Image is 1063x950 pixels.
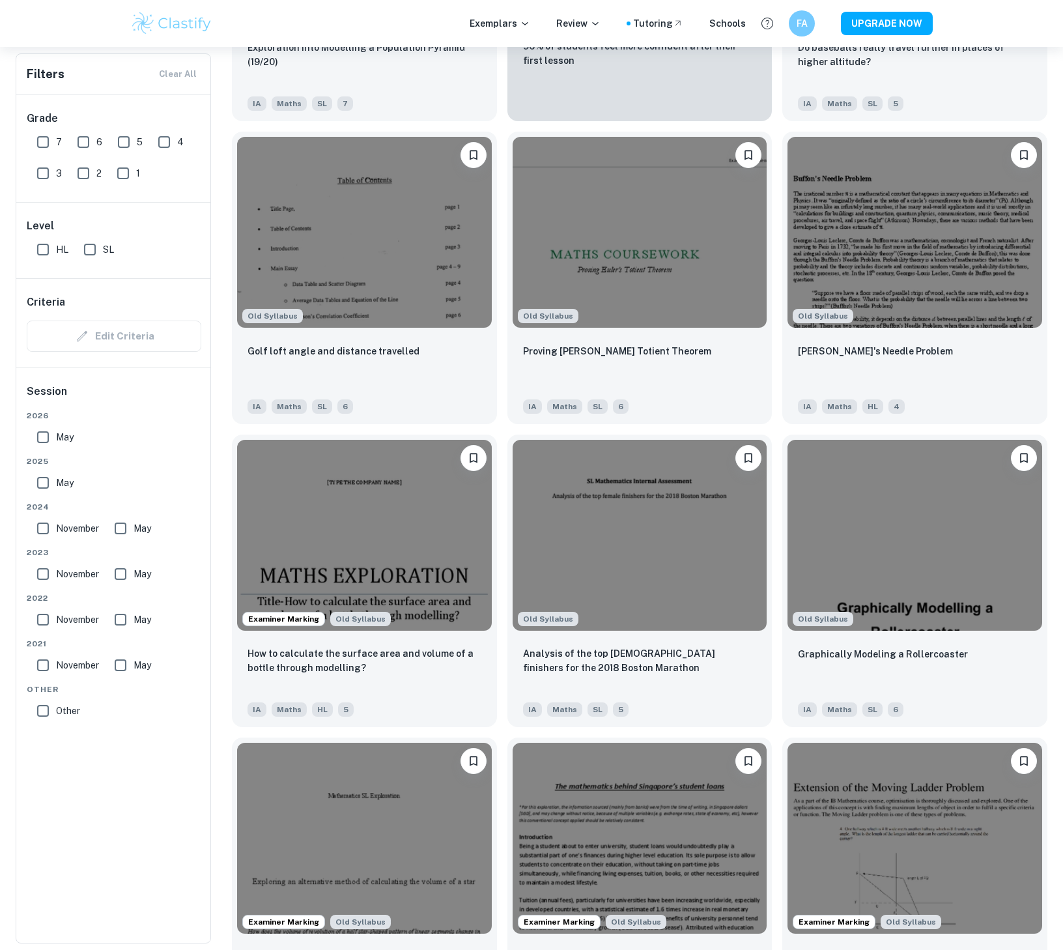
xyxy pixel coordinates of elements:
div: Although this IA is written for the old math syllabus (last exam in November 2020), the current I... [793,309,853,323]
span: 2021 [27,638,201,650]
span: 5 [613,702,629,717]
img: Maths IA example thumbnail: Golf loft angle and distance travelled [237,137,492,328]
span: Maths [822,702,857,717]
span: Old Syllabus [793,612,853,626]
span: May [56,476,74,490]
div: Although this IA is written for the old math syllabus (last exam in November 2020), the current I... [881,915,941,929]
span: 6 [96,135,102,149]
h6: Grade [27,111,201,126]
p: Graphically Modeling a Rollercoaster [798,647,968,661]
span: November [56,521,99,536]
span: November [56,567,99,581]
span: SL [103,242,114,257]
span: Old Syllabus [330,612,391,626]
h6: Level [27,218,201,234]
img: Maths IA example thumbnail: Exploring an alternative method of calcu [237,743,492,934]
div: Although this IA is written for the old math syllabus (last exam in November 2020), the current I... [793,612,853,626]
img: Maths IA example thumbnail: Buffon's Needle Problem [787,137,1042,328]
span: 1 [136,166,140,180]
span: May [134,567,151,581]
button: FA [789,10,815,36]
h6: FA [795,16,810,31]
a: Although this IA is written for the old math syllabus (last exam in November 2020), the current I... [507,435,772,727]
a: Although this IA is written for the old math syllabus (last exam in November 2020), the current I... [782,435,1047,727]
h6: Filters [27,65,64,83]
p: How to calculate the surface area and volume of a bottle through modelling? [248,646,481,675]
button: Bookmark [461,748,487,774]
span: 6 [337,399,353,414]
span: SL [862,96,883,111]
span: SL [862,702,883,717]
span: 4 [888,399,905,414]
span: 5 [338,702,354,717]
span: May [56,430,74,444]
img: Maths IA example thumbnail: Proving Euler’s Totient Theorem [513,137,767,328]
span: IA [523,399,542,414]
span: Old Syllabus [606,915,666,929]
div: Although this IA is written for the old math syllabus (last exam in November 2020), the current I... [330,915,391,929]
span: Maths [272,399,307,414]
span: 4 [177,135,184,149]
span: IA [248,96,266,111]
span: Maths [822,399,857,414]
span: 7 [56,135,62,149]
img: Maths IA example thumbnail: Extension of the Moving Ladder Problem [787,743,1042,934]
span: Old Syllabus [242,309,303,323]
span: May [134,521,151,536]
span: Old Syllabus [330,915,391,929]
button: Bookmark [461,445,487,471]
p: 96% of students feel more confident after their first lesson [523,39,757,68]
a: Tutoring [633,16,683,31]
div: Although this IA is written for the old math syllabus (last exam in November 2020), the current I... [606,915,666,929]
span: 2 [96,166,102,180]
img: Clastify logo [130,10,213,36]
span: May [134,658,151,672]
span: IA [248,399,266,414]
span: Examiner Marking [793,916,875,928]
h6: Criteria [27,295,65,310]
span: HL [312,702,333,717]
span: IA [523,702,542,717]
span: 3 [56,166,62,180]
img: Maths IA example thumbnail: How to calculate the surface area and vo [237,440,492,631]
a: Although this IA is written for the old math syllabus (last exam in November 2020), the current I... [507,132,772,424]
div: Although this IA is written for the old math syllabus (last exam in November 2020), the current I... [518,309,578,323]
img: Maths IA example thumbnail: The mathematics behind Singapore's stude [513,743,767,934]
button: Bookmark [735,748,761,774]
span: Old Syllabus [518,612,578,626]
span: 5 [888,96,903,111]
button: Bookmark [1011,445,1037,471]
span: 2024 [27,501,201,513]
span: Old Syllabus [518,309,578,323]
img: Maths IA example thumbnail: Analysis of the top female finishers for [513,440,767,631]
a: Schools [709,16,746,31]
span: Maths [822,96,857,111]
p: Golf loft angle and distance travelled [248,344,419,358]
span: Old Syllabus [793,309,853,323]
span: SL [588,399,608,414]
span: SL [588,702,608,717]
h6: Session [27,384,201,410]
span: November [56,612,99,627]
div: Although this IA is written for the old math syllabus (last exam in November 2020), the current I... [518,612,578,626]
span: Other [27,684,201,695]
button: UPGRADE NOW [841,12,933,35]
p: Analysis of the top female finishers for the 2018 Boston Marathon [523,646,757,675]
span: Examiner Marking [243,916,324,928]
span: HL [862,399,883,414]
span: IA [798,399,817,414]
p: Exploration into Modelling a Population Pyramid (19/20) [248,40,481,69]
p: Buffon's Needle Problem [798,344,953,358]
span: 2026 [27,410,201,422]
span: 5 [137,135,143,149]
a: Although this IA is written for the old math syllabus (last exam in November 2020), the current I... [232,132,497,424]
button: Bookmark [461,142,487,168]
p: Exemplars [470,16,530,31]
span: SL [312,96,332,111]
div: Criteria filters are unavailable when searching by topic [27,321,201,352]
span: Other [56,704,80,718]
button: Bookmark [1011,748,1037,774]
span: Maths [547,399,582,414]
